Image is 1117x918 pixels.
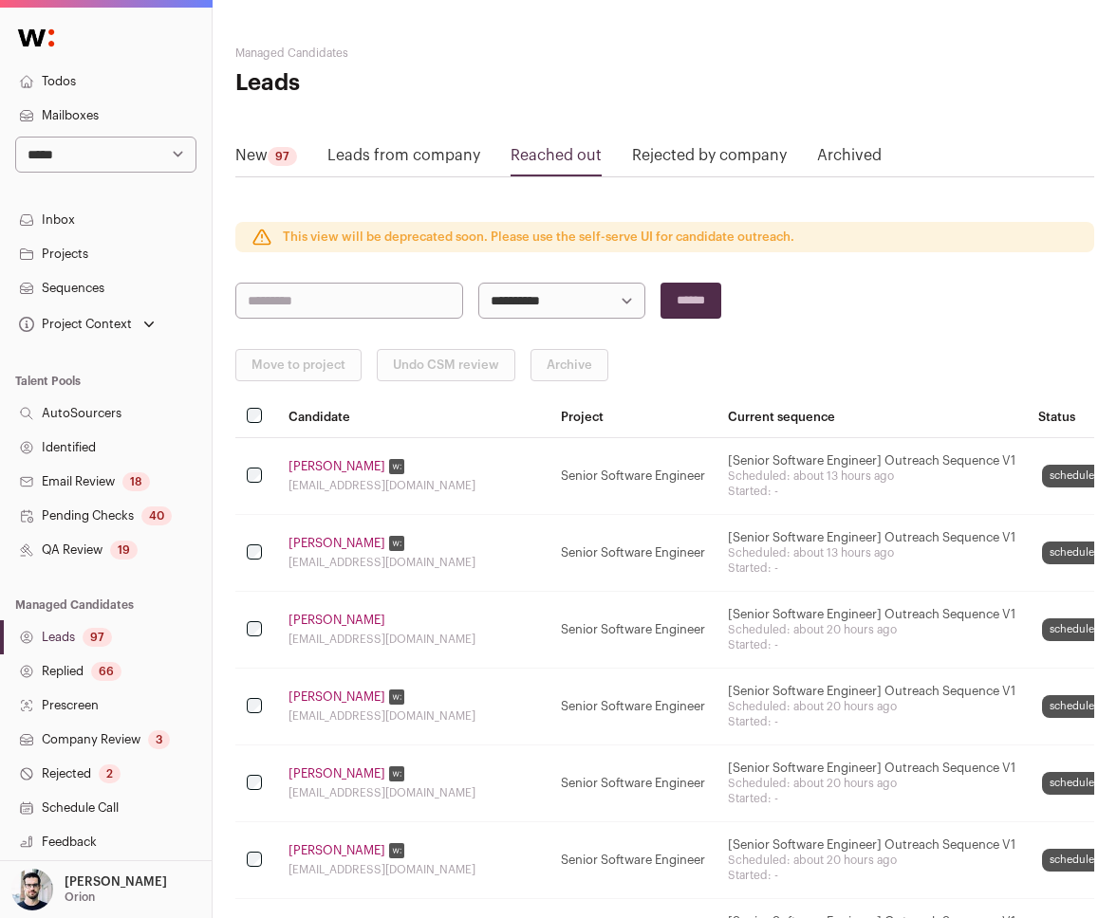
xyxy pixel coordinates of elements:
div: [EMAIL_ADDRESS][DOMAIN_NAME] [289,785,538,800]
a: Leads from company [327,144,480,174]
a: Archived [817,144,882,174]
div: 2 [99,764,121,783]
div: scheduled [1042,542,1108,564]
div: 66 [91,662,121,681]
td: Senior Software Engineer [549,822,717,899]
div: Started: - [728,637,1015,652]
div: Scheduled: about 20 hours ago [728,699,1015,714]
td: [Senior Software Engineer] Outreach Sequence V1 [717,745,1027,822]
div: Started: - [728,714,1015,729]
td: [Senior Software Engineer] Outreach Sequence V1 [717,592,1027,669]
div: Scheduled: about 20 hours ago [728,853,1015,868]
img: Wellfound [8,19,65,57]
td: [Senior Software Engineer] Outreach Sequence V1 [717,438,1027,515]
div: scheduled [1042,695,1108,718]
div: 40 [141,506,172,525]
div: [EMAIL_ADDRESS][DOMAIN_NAME] [289,478,538,493]
a: Reached out [511,144,602,174]
td: Senior Software Engineer [549,515,717,592]
td: Senior Software Engineer [549,669,717,745]
div: [EMAIL_ADDRESS][DOMAIN_NAME] [289,862,538,877]
div: [EMAIL_ADDRESS][DOMAIN_NAME] [289,555,538,570]
div: Started: - [728,560,1015,576]
a: [PERSON_NAME] [289,843,385,858]
div: Project Context [15,317,132,332]
div: Scheduled: about 20 hours ago [728,622,1015,637]
td: [Senior Software Engineer] Outreach Sequence V1 [717,822,1027,899]
div: [EMAIL_ADDRESS][DOMAIN_NAME] [289,708,538,724]
div: scheduled [1042,465,1108,487]
div: Scheduled: about 13 hours ago [728,545,1015,560]
div: Started: - [728,868,1015,883]
div: Started: - [728,791,1015,806]
h1: Leads [235,68,522,99]
a: [PERSON_NAME] [289,536,385,551]
td: Senior Software Engineer [549,745,717,822]
div: 19 [110,541,138,560]
div: [EMAIL_ADDRESS][DOMAIN_NAME] [289,632,538,647]
img: 10051957-medium_jpg [11,869,53,910]
a: New [235,144,297,174]
button: Open dropdown [15,311,158,338]
a: Rejected by company [632,144,787,174]
div: 3 [148,730,170,749]
div: scheduled [1042,772,1108,795]
p: This view will be deprecated soon. Please use the self-serve UI for candidate outreach. [283,229,794,245]
div: Scheduled: about 20 hours ago [728,776,1015,791]
td: [Senior Software Engineer] Outreach Sequence V1 [717,669,1027,745]
div: Started: - [728,484,1015,499]
div: scheduled [1042,618,1108,641]
div: scheduled [1042,849,1108,872]
a: [PERSON_NAME] [289,766,385,781]
th: Current sequence [717,396,1027,438]
button: Open dropdown [8,869,171,910]
td: Senior Software Engineer [549,592,717,669]
div: Scheduled: about 13 hours ago [728,468,1015,484]
td: [Senior Software Engineer] Outreach Sequence V1 [717,515,1027,592]
p: Orion [65,890,95,905]
th: Candidate [277,396,549,438]
h2: Managed Candidates [235,46,522,61]
div: 97 [83,628,112,647]
th: Project [549,396,717,438]
a: [PERSON_NAME] [289,689,385,705]
div: 97 [268,147,297,166]
div: 18 [122,472,150,491]
a: [PERSON_NAME] [289,459,385,474]
p: [PERSON_NAME] [65,874,167,890]
a: [PERSON_NAME] [289,613,385,628]
td: Senior Software Engineer [549,438,717,515]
